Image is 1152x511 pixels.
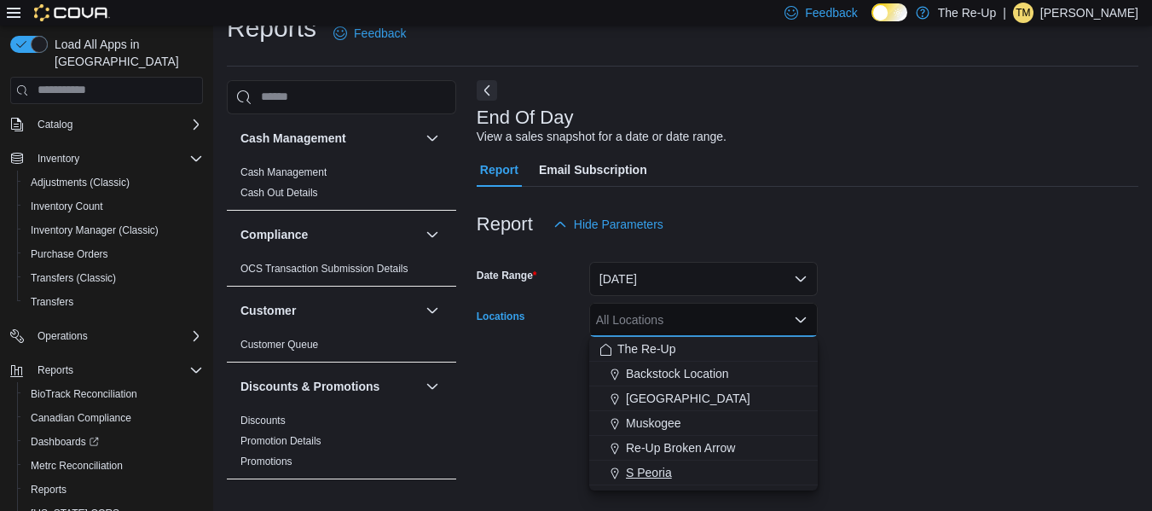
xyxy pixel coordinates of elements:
[240,339,318,351] a: Customer Queue
[574,216,663,233] span: Hide Parameters
[422,224,443,245] button: Compliance
[24,292,203,312] span: Transfers
[589,337,818,485] div: Choose from the following options
[24,268,203,288] span: Transfers (Classic)
[24,196,203,217] span: Inventory Count
[617,340,675,357] span: The Re-Up
[24,268,123,288] a: Transfers (Classic)
[227,11,316,45] h1: Reports
[34,4,110,21] img: Cova
[31,295,73,309] span: Transfers
[589,337,818,362] button: The Re-Up
[240,456,292,467] a: Promotions
[327,16,413,50] a: Feedback
[17,171,210,195] button: Adjustments (Classic)
[422,376,443,397] button: Discounts & Promotions
[240,414,286,427] span: Discounts
[227,258,456,286] div: Compliance
[480,153,518,187] span: Report
[17,218,210,242] button: Inventory Manager (Classic)
[626,439,735,456] span: Re-Up Broken Arrow
[3,147,210,171] button: Inventory
[3,358,210,382] button: Reports
[24,196,110,217] a: Inventory Count
[477,310,525,323] label: Locations
[589,436,818,461] button: Re-Up Broken Arrow
[805,4,857,21] span: Feedback
[31,114,79,135] button: Catalog
[477,128,727,146] div: View a sales snapshot for a date or date range.
[626,415,681,432] span: Muskogee
[31,326,203,346] span: Operations
[240,263,408,275] a: OCS Transaction Submission Details
[477,269,537,282] label: Date Range
[539,153,647,187] span: Email Subscription
[24,432,203,452] span: Dashboards
[24,220,165,241] a: Inventory Manager (Classic)
[240,262,408,276] span: OCS Transaction Submission Details
[240,166,327,178] a: Cash Management
[31,326,95,346] button: Operations
[24,292,80,312] a: Transfers
[38,363,73,377] span: Reports
[1003,3,1006,23] p: |
[227,410,456,479] div: Discounts & Promotions
[240,186,318,200] span: Cash Out Details
[240,302,419,319] button: Customer
[794,313,808,327] button: Close list of options
[24,408,203,428] span: Canadian Compliance
[589,362,818,386] button: Backstock Location
[477,107,574,128] h3: End Of Day
[938,3,996,23] p: The Re-Up
[31,247,108,261] span: Purchase Orders
[626,365,729,382] span: Backstock Location
[31,200,103,213] span: Inventory Count
[227,334,456,362] div: Customer
[240,130,346,147] h3: Cash Management
[477,214,533,235] h3: Report
[24,172,203,193] span: Adjustments (Classic)
[17,195,210,218] button: Inventory Count
[589,386,818,411] button: [GEOGRAPHIC_DATA]
[1013,3,1033,23] div: Tynisa Mitchell
[31,114,203,135] span: Catalog
[240,226,308,243] h3: Compliance
[17,454,210,478] button: Metrc Reconciliation
[24,384,203,404] span: BioTrack Reconciliation
[31,360,80,380] button: Reports
[547,207,670,241] button: Hide Parameters
[31,459,123,473] span: Metrc Reconciliation
[31,224,159,237] span: Inventory Manager (Classic)
[227,162,456,210] div: Cash Management
[240,187,318,199] a: Cash Out Details
[589,461,818,485] button: S Peoria
[422,128,443,148] button: Cash Management
[871,3,907,21] input: Dark Mode
[38,118,72,131] span: Catalog
[24,479,203,500] span: Reports
[24,244,203,264] span: Purchase Orders
[24,456,203,476] span: Metrc Reconciliation
[17,406,210,430] button: Canadian Compliance
[1016,3,1030,23] span: TM
[1040,3,1138,23] p: [PERSON_NAME]
[24,220,203,241] span: Inventory Manager (Classic)
[31,435,99,449] span: Dashboards
[3,324,210,348] button: Operations
[31,176,130,189] span: Adjustments (Classic)
[626,464,672,481] span: S Peoria
[31,387,137,401] span: BioTrack Reconciliation
[24,432,106,452] a: Dashboards
[24,384,144,404] a: BioTrack Reconciliation
[3,113,210,136] button: Catalog
[240,434,321,448] span: Promotion Details
[31,411,131,425] span: Canadian Compliance
[17,266,210,290] button: Transfers (Classic)
[24,456,130,476] a: Metrc Reconciliation
[17,430,210,454] a: Dashboards
[240,415,286,427] a: Discounts
[240,165,327,179] span: Cash Management
[24,408,138,428] a: Canadian Compliance
[48,36,203,70] span: Load All Apps in [GEOGRAPHIC_DATA]
[24,479,73,500] a: Reports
